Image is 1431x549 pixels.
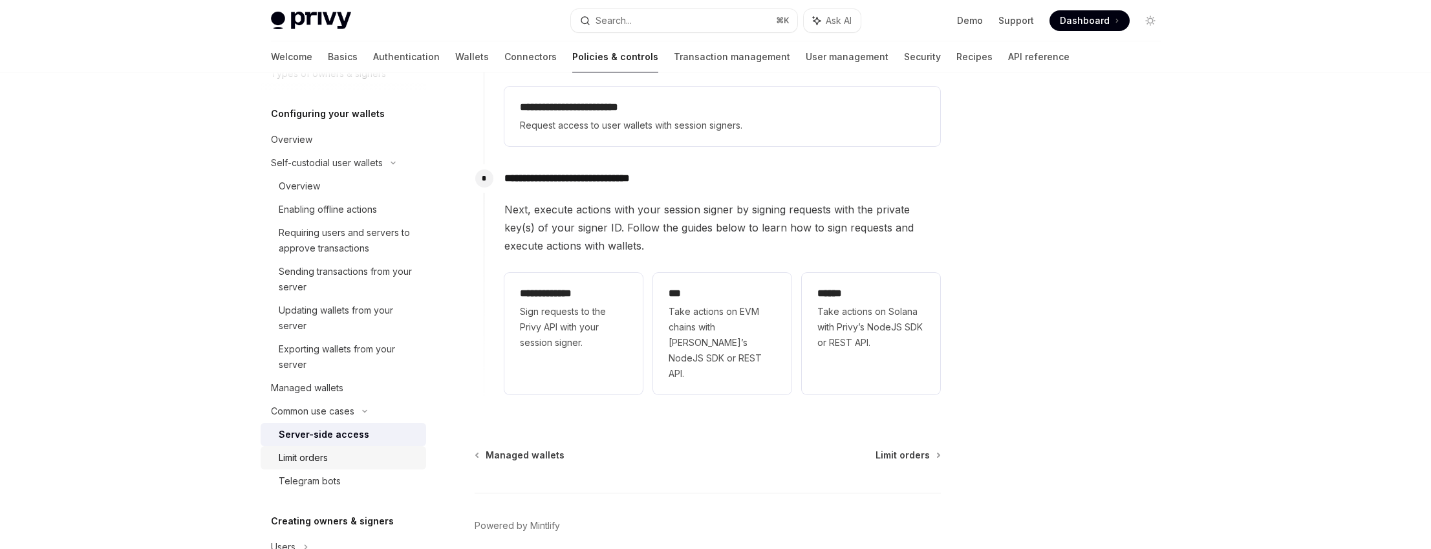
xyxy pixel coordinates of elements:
a: Enabling offline actions [261,198,426,221]
a: Sending transactions from your server [261,260,426,299]
a: User management [806,41,888,72]
span: Next, execute actions with your session signer by signing requests with the private key(s) of you... [504,200,940,255]
a: Demo [957,14,983,27]
span: ⌘ K [776,16,790,26]
button: Toggle dark mode [1140,10,1161,31]
a: ***Take actions on EVM chains with [PERSON_NAME]’s NodeJS SDK or REST API. [653,273,791,394]
a: Overview [261,175,426,198]
span: Request access to user wallets with session signers. [520,118,925,133]
button: Ask AI [804,9,861,32]
div: Sending transactions from your server [279,264,418,295]
h5: Configuring your wallets [271,106,385,122]
span: Limit orders [876,449,930,462]
span: Managed wallets [486,449,565,462]
div: Limit orders [279,450,328,466]
a: Security [904,41,941,72]
h5: Creating owners & signers [271,513,394,529]
a: Limit orders [876,449,940,462]
a: Basics [328,41,358,72]
div: Common use cases [271,404,354,419]
div: Exporting wallets from your server [279,341,418,372]
a: Managed wallets [261,376,426,400]
div: Self-custodial user wallets [271,155,383,171]
a: API reference [1008,41,1070,72]
a: Server-side access [261,423,426,446]
span: Dashboard [1060,14,1110,27]
a: **** *Take actions on Solana with Privy’s NodeJS SDK or REST API. [802,273,940,394]
a: Requiring users and servers to approve transactions [261,221,426,260]
div: Server-side access [279,427,369,442]
a: Dashboard [1049,10,1130,31]
div: Updating wallets from your server [279,303,418,334]
span: Sign requests to the Privy API with your session signer. [520,304,627,350]
a: Managed wallets [476,449,565,462]
a: Exporting wallets from your server [261,338,426,376]
a: Welcome [271,41,312,72]
div: Telegram bots [279,473,341,489]
a: Updating wallets from your server [261,299,426,338]
div: Overview [279,178,320,194]
a: Telegram bots [261,469,426,493]
a: Transaction management [674,41,790,72]
span: Ask AI [826,14,852,27]
a: Limit orders [261,446,426,469]
img: light logo [271,12,351,30]
a: Wallets [455,41,489,72]
div: Search... [596,13,632,28]
a: Overview [261,128,426,151]
a: Powered by Mintlify [475,519,560,532]
div: Overview [271,132,312,147]
div: Enabling offline actions [279,202,377,217]
button: Search...⌘K [571,9,797,32]
div: Requiring users and servers to approve transactions [279,225,418,256]
a: Policies & controls [572,41,658,72]
span: Take actions on Solana with Privy’s NodeJS SDK or REST API. [817,304,925,350]
a: **** **** ***Sign requests to the Privy API with your session signer. [504,273,643,394]
a: Recipes [956,41,993,72]
span: Take actions on EVM chains with [PERSON_NAME]’s NodeJS SDK or REST API. [669,304,776,382]
a: Support [998,14,1034,27]
div: Managed wallets [271,380,343,396]
a: Connectors [504,41,557,72]
a: Authentication [373,41,440,72]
